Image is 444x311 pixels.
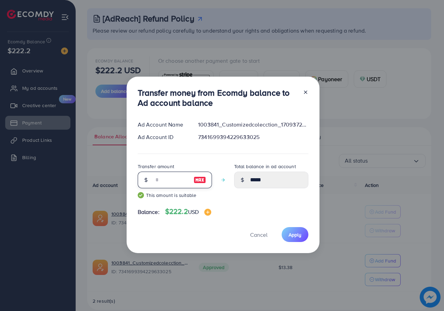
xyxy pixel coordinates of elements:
[250,231,267,239] span: Cancel
[193,133,314,141] div: 7341699394229633025
[132,121,193,129] div: Ad Account Name
[289,231,301,238] span: Apply
[138,208,160,216] span: Balance:
[193,121,314,129] div: 1003841_Customizedcolecction_1709372613954
[132,133,193,141] div: Ad Account ID
[234,163,296,170] label: Total balance in ad account
[138,192,144,198] img: guide
[138,163,174,170] label: Transfer amount
[138,192,212,199] small: This amount is suitable
[204,209,211,216] img: image
[194,176,206,184] img: image
[188,208,199,216] span: USD
[241,227,276,242] button: Cancel
[282,227,308,242] button: Apply
[138,88,297,108] h3: Transfer money from Ecomdy balance to Ad account balance
[165,207,211,216] h4: $222.2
